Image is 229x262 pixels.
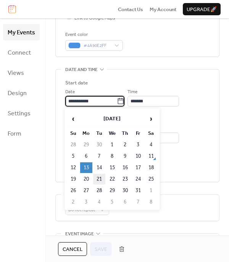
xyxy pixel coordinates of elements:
[145,128,157,139] th: Sa
[67,139,79,150] td: 28
[65,31,121,39] div: Event color
[80,111,144,127] th: [DATE]
[106,139,118,150] td: 1
[65,79,88,87] div: Start date
[3,65,40,81] a: Views
[63,246,82,253] span: Cancel
[145,151,157,162] td: 11
[65,88,75,96] span: Date
[106,197,118,207] td: 5
[65,230,94,238] span: Event image
[3,125,40,142] a: Form
[145,174,157,184] td: 25
[119,128,131,139] th: Th
[106,174,118,184] td: 22
[80,139,92,150] td: 29
[145,162,157,173] td: 18
[8,27,35,39] span: My Events
[8,5,16,13] img: logo
[118,5,143,13] a: Contact Us
[3,105,40,121] a: Settings
[3,44,40,61] a: Connect
[132,151,144,162] td: 10
[8,87,27,99] span: Design
[132,128,144,139] th: Fr
[106,185,118,196] td: 29
[106,162,118,173] td: 15
[118,6,143,13] span: Contact Us
[145,185,157,196] td: 1
[93,174,105,184] td: 21
[119,151,131,162] td: 9
[67,151,79,162] td: 5
[93,139,105,150] td: 30
[8,47,31,59] span: Connect
[93,185,105,196] td: 28
[145,111,157,126] span: ›
[8,67,24,79] span: Views
[119,197,131,207] td: 6
[68,111,79,126] span: ‹
[3,24,40,40] a: My Events
[150,6,176,13] span: My Account
[67,128,79,139] th: Su
[132,162,144,173] td: 17
[106,151,118,162] td: 8
[119,185,131,196] td: 30
[67,162,79,173] td: 12
[145,139,157,150] td: 4
[132,185,144,196] td: 31
[80,197,92,207] td: 3
[150,5,176,13] a: My Account
[93,151,105,162] td: 7
[106,128,118,139] th: We
[183,3,221,15] button: Upgrade🚀
[93,197,105,207] td: 4
[119,139,131,150] td: 2
[80,151,92,162] td: 6
[58,242,87,256] button: Cancel
[67,174,79,184] td: 19
[80,162,92,173] td: 13
[80,128,92,139] th: Mo
[127,88,137,96] span: Time
[132,197,144,207] td: 7
[80,185,92,196] td: 27
[3,85,40,101] a: Design
[93,128,105,139] th: Tu
[67,185,79,196] td: 26
[80,174,92,184] td: 20
[8,108,31,120] span: Settings
[8,128,21,140] span: Form
[145,197,157,207] td: 8
[84,42,111,50] span: #4A90E2FF
[187,6,217,13] span: Upgrade 🚀
[67,197,79,207] td: 2
[119,162,131,173] td: 16
[132,174,144,184] td: 24
[119,174,131,184] td: 23
[93,162,105,173] td: 14
[132,139,144,150] td: 3
[74,15,115,22] span: Link to Google Maps
[65,66,98,74] span: Date and time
